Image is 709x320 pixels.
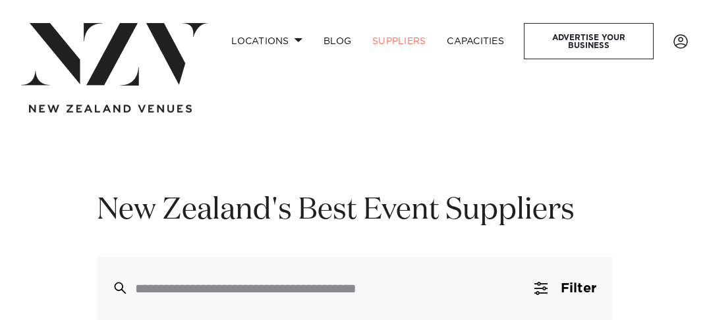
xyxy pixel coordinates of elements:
h1: New Zealand's Best Event Suppliers [97,191,612,230]
a: Capacities [436,27,515,55]
button: Filter [519,257,612,320]
img: nzv-logo.png [21,23,208,86]
a: SUPPLIERS [362,27,436,55]
a: Locations [221,27,313,55]
img: new-zealand-venues-text.png [29,105,192,113]
span: Filter [561,282,596,295]
a: Advertise your business [524,23,654,59]
a: BLOG [313,27,362,55]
